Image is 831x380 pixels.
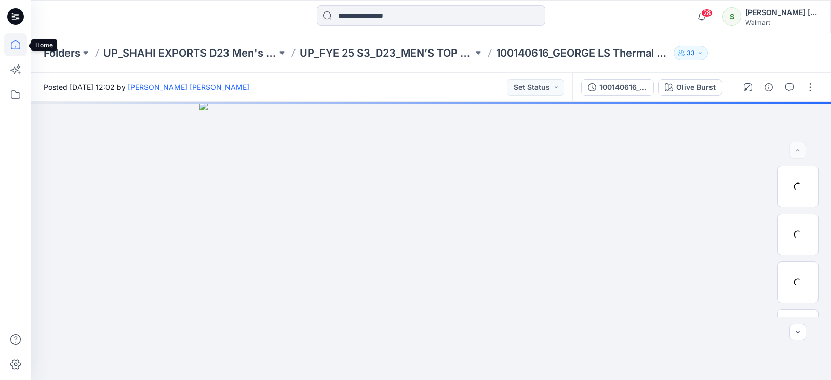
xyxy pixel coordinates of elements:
[745,19,818,27] div: Walmart
[745,6,818,19] div: [PERSON_NAME] ​[PERSON_NAME]
[496,46,669,60] p: 100140616_GEORGE LS Thermal Henley
[300,46,473,60] a: UP_FYE 25 S3_D23_MEN’S TOP SHAHI
[44,46,81,60] a: Folders
[701,9,713,17] span: 28
[760,79,777,96] button: Details
[103,46,277,60] a: UP_SHAHI EXPORTS D23 Men's Tops
[128,83,249,91] a: [PERSON_NAME] ​[PERSON_NAME]
[674,46,708,60] button: 33
[687,47,695,59] p: 33
[599,82,647,93] div: 100140616_GEORGE LS Thermal Henley
[676,82,716,93] div: Olive Burst
[722,7,741,26] div: S​
[199,102,663,380] img: eyJhbGciOiJIUzI1NiIsImtpZCI6IjAiLCJzbHQiOiJzZXMiLCJ0eXAiOiJKV1QifQ.eyJkYXRhIjp7InR5cGUiOiJzdG9yYW...
[44,82,249,93] span: Posted [DATE] 12:02 by
[658,79,722,96] button: Olive Burst
[581,79,654,96] button: 100140616_GEORGE LS Thermal Henley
